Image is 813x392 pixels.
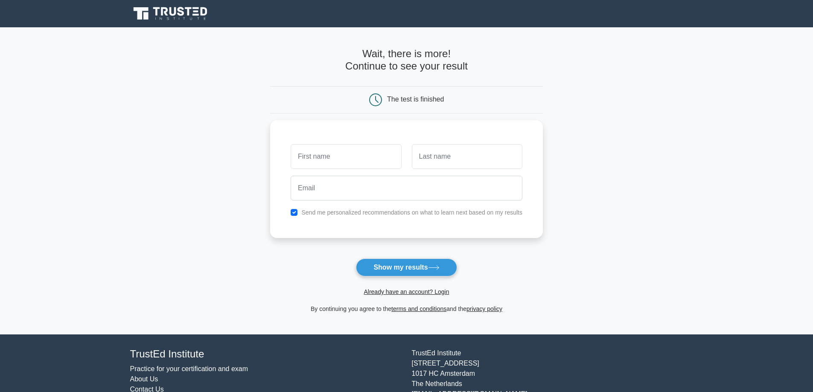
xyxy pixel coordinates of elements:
button: Show my results [356,258,457,276]
input: Email [291,176,522,200]
a: About Us [130,375,158,383]
input: Last name [412,144,522,169]
h4: TrustEd Institute [130,348,402,360]
input: First name [291,144,401,169]
a: terms and conditions [391,305,446,312]
label: Send me personalized recommendations on what to learn next based on my results [301,209,522,216]
a: privacy policy [466,305,502,312]
a: Already have an account? Login [364,288,449,295]
div: The test is finished [387,96,444,103]
a: Practice for your certification and exam [130,365,248,372]
div: By continuing you agree to the and the [265,304,548,314]
h4: Wait, there is more! Continue to see your result [270,48,543,73]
